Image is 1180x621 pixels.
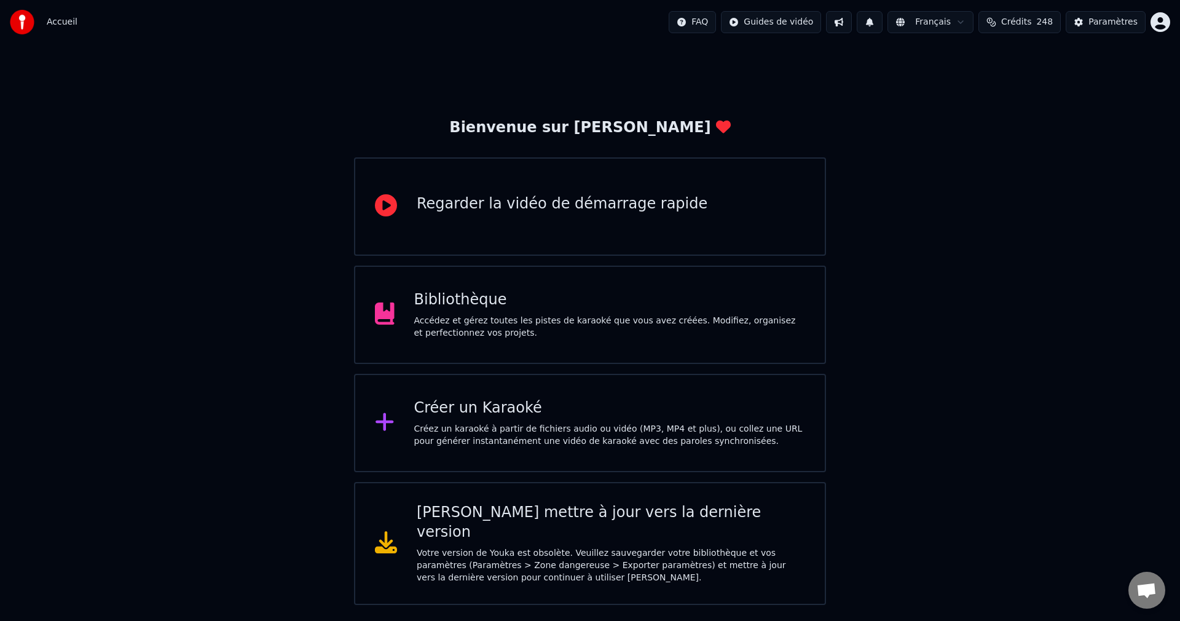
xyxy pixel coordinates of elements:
div: Bienvenue sur [PERSON_NAME] [449,118,730,138]
div: Créer un Karaoké [414,398,806,418]
div: Paramètres [1088,16,1138,28]
div: Regarder la vidéo de démarrage rapide [417,194,707,214]
nav: breadcrumb [47,16,77,28]
div: Accédez et gérez toutes les pistes de karaoké que vous avez créées. Modifiez, organisez et perfec... [414,315,806,339]
img: youka [10,10,34,34]
div: Créez un karaoké à partir de fichiers audio ou vidéo (MP3, MP4 et plus), ou collez une URL pour g... [414,423,806,448]
div: Votre version de Youka est obsolète. Veuillez sauvegarder votre bibliothèque et vos paramètres (P... [417,547,805,584]
button: Crédits248 [978,11,1061,33]
span: Accueil [47,16,77,28]
button: Paramètres [1066,11,1146,33]
span: Crédits [1001,16,1031,28]
button: FAQ [669,11,716,33]
div: Bibliothèque [414,290,806,310]
button: Guides de vidéo [721,11,821,33]
span: 248 [1036,16,1053,28]
div: [PERSON_NAME] mettre à jour vers la dernière version [417,503,805,542]
div: Ouvrir le chat [1128,572,1165,609]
